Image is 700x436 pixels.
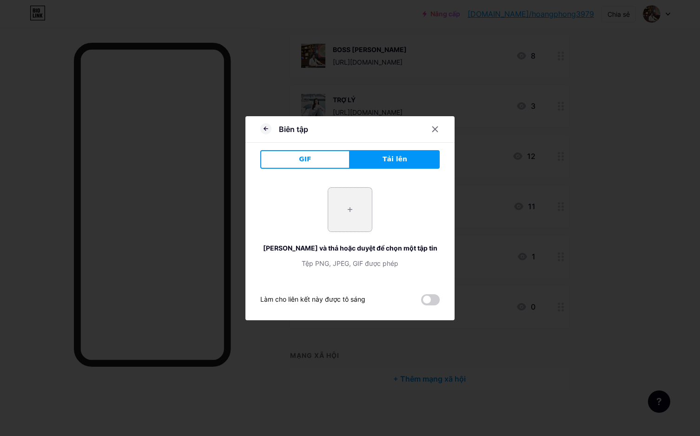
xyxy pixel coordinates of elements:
font: Tệp PNG, JPEG, GIF được phép [302,259,398,267]
font: GIF [299,155,311,163]
button: GIF [260,150,350,169]
font: Tải lên [383,155,407,163]
font: Biên tập [279,125,308,134]
font: Làm cho liên kết này được tô sáng [260,295,365,303]
button: Tải lên [350,150,440,169]
font: [PERSON_NAME] và thả hoặc duyệt để chọn một tập tin [263,244,437,252]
